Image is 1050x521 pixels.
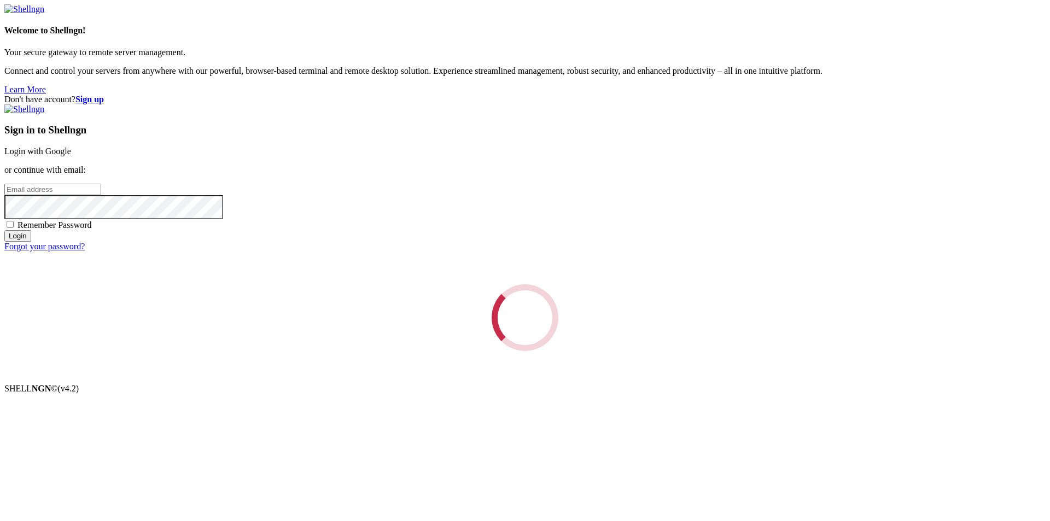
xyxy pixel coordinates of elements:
[4,384,79,393] span: SHELL ©
[4,85,46,94] a: Learn More
[4,230,31,242] input: Login
[492,284,558,351] div: Loading...
[4,165,1046,175] p: or continue with email:
[4,4,44,14] img: Shellngn
[4,95,1046,104] div: Don't have account?
[4,48,1046,57] p: Your secure gateway to remote server management.
[4,184,101,195] input: Email address
[17,220,92,230] span: Remember Password
[32,384,51,393] b: NGN
[4,104,44,114] img: Shellngn
[7,221,14,228] input: Remember Password
[75,95,104,104] a: Sign up
[4,242,85,251] a: Forgot your password?
[4,147,71,156] a: Login with Google
[4,124,1046,136] h3: Sign in to Shellngn
[58,384,79,393] span: 4.2.0
[4,66,1046,76] p: Connect and control your servers from anywhere with our powerful, browser-based terminal and remo...
[4,26,1046,36] h4: Welcome to Shellngn!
